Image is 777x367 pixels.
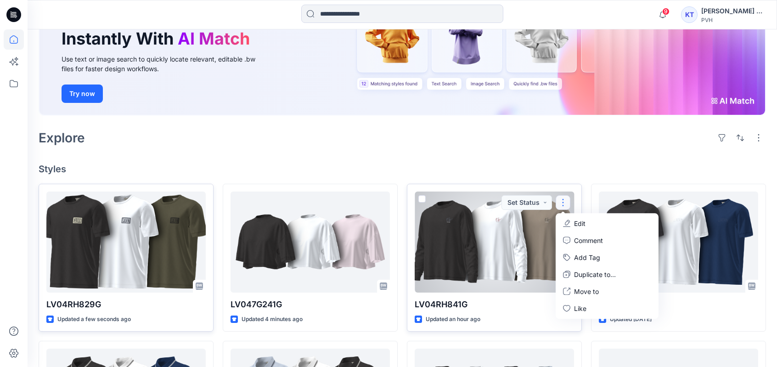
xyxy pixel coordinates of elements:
p: Updated 4 minutes ago [242,315,303,324]
h2: Explore [39,130,85,145]
div: KT [681,6,698,23]
div: Use text or image search to quickly locate relevant, editable .bw files for faster design workflows. [62,54,268,73]
p: LV04RH829G [46,298,206,311]
p: Comment [574,236,603,245]
button: Add Tag [557,249,657,266]
span: AI Match [178,28,250,49]
p: LV04RH812G [599,298,758,311]
a: LV047G241G [231,192,390,293]
a: Edit [557,215,657,232]
p: Duplicate to... [574,270,616,279]
span: 9 [662,8,670,15]
a: LV04RH841G [415,192,574,293]
p: LV047G241G [231,298,390,311]
p: Updated [DATE] [610,315,652,324]
p: Edit [574,219,586,228]
p: LV04RH841G [415,298,574,311]
div: PVH [701,17,766,23]
p: Like [574,304,586,313]
a: LV04RH829G [46,192,206,293]
a: LV04RH812G [599,192,758,293]
button: Try now [62,85,103,103]
p: Move to [574,287,599,296]
p: Updated an hour ago [426,315,480,324]
h4: Styles [39,164,766,175]
div: [PERSON_NAME] Top [PERSON_NAME] Top [701,6,766,17]
p: Updated a few seconds ago [57,315,131,324]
